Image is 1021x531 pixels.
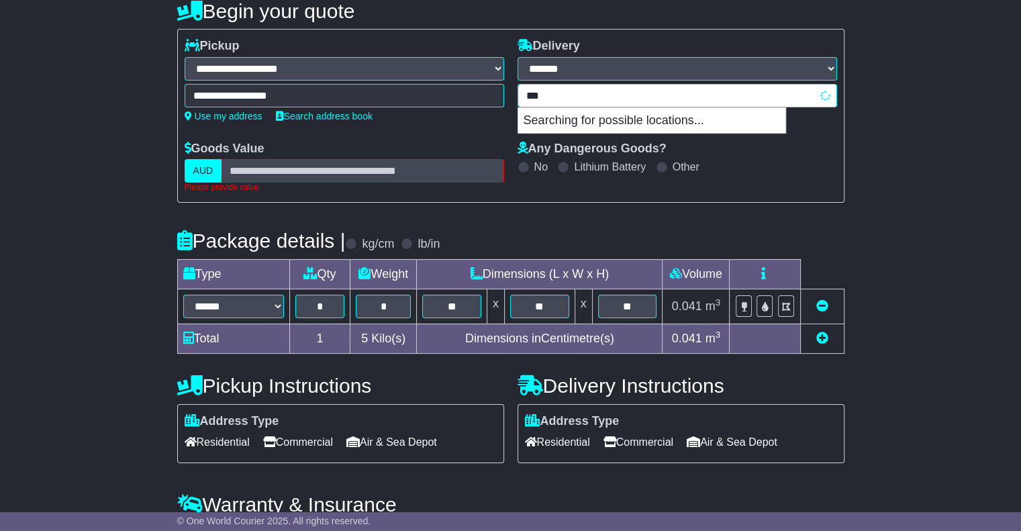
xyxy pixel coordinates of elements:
[185,159,222,183] label: AUD
[663,259,730,289] td: Volume
[518,375,844,397] h4: Delivery Instructions
[361,332,368,345] span: 5
[177,493,844,516] h4: Warranty & Insurance
[518,39,580,54] label: Delivery
[346,432,437,452] span: Air & Sea Depot
[816,332,828,345] a: Add new item
[518,108,785,134] p: Searching for possible locations...
[185,111,262,122] a: Use my address
[177,324,289,353] td: Total
[534,160,548,173] label: No
[525,432,590,452] span: Residential
[185,39,240,54] label: Pickup
[575,289,592,324] td: x
[276,111,373,122] a: Search address book
[525,414,620,429] label: Address Type
[417,259,663,289] td: Dimensions (L x W x H)
[487,289,504,324] td: x
[185,183,504,192] div: Please provide value
[177,230,346,252] h4: Package details |
[289,324,350,353] td: 1
[706,332,721,345] span: m
[706,299,721,313] span: m
[672,332,702,345] span: 0.041
[417,324,663,353] td: Dimensions in Centimetre(s)
[672,299,702,313] span: 0.041
[603,432,673,452] span: Commercial
[518,84,837,107] typeahead: Please provide city
[816,299,828,313] a: Remove this item
[716,297,721,307] sup: 3
[362,237,394,252] label: kg/cm
[177,259,289,289] td: Type
[289,259,350,289] td: Qty
[350,259,417,289] td: Weight
[263,432,333,452] span: Commercial
[418,237,440,252] label: lb/in
[716,330,721,340] sup: 3
[518,142,667,156] label: Any Dangerous Goods?
[574,160,646,173] label: Lithium Battery
[185,142,264,156] label: Goods Value
[177,375,504,397] h4: Pickup Instructions
[177,516,371,526] span: © One World Courier 2025. All rights reserved.
[185,432,250,452] span: Residential
[350,324,417,353] td: Kilo(s)
[185,414,279,429] label: Address Type
[673,160,699,173] label: Other
[687,432,777,452] span: Air & Sea Depot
